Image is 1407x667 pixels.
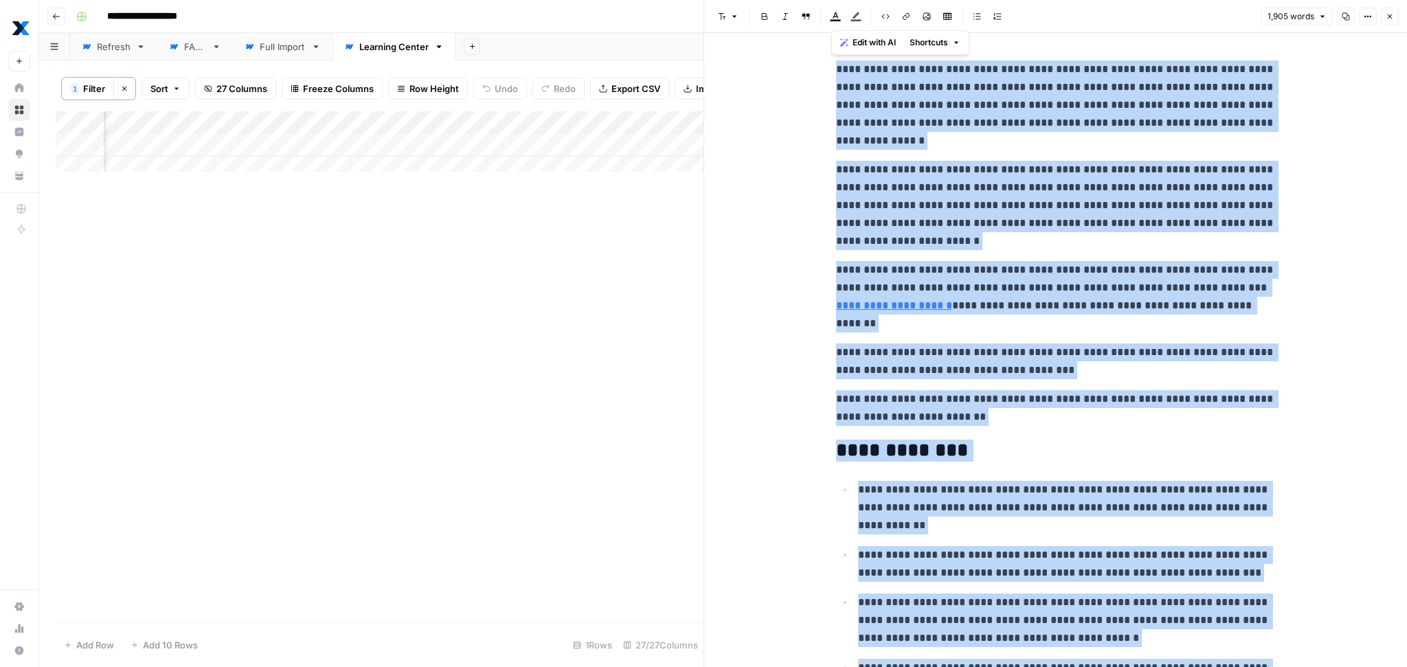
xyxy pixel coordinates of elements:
div: Learning Center [359,40,429,54]
a: Insights [8,121,30,143]
button: Redo [532,78,585,100]
button: Add 10 Rows [122,634,206,656]
button: Sort [142,78,190,100]
span: Sort [150,82,168,95]
button: Row Height [388,78,468,100]
button: 1,905 words [1261,8,1333,25]
div: 27/27 Columns [618,634,703,656]
span: 1 [73,83,77,94]
span: Import CSV [696,82,745,95]
span: Add 10 Rows [143,638,198,652]
button: Import CSV [675,78,754,100]
button: 27 Columns [195,78,276,100]
a: Refresh [70,33,157,60]
span: Add Row [76,638,114,652]
a: Learning Center [333,33,455,60]
span: Export CSV [611,82,660,95]
a: Settings [8,596,30,618]
div: Refresh [97,40,131,54]
img: MaintainX Logo [8,16,33,41]
span: 27 Columns [216,82,267,95]
button: Export CSV [590,78,669,100]
a: Usage [8,618,30,640]
span: Undo [495,82,518,95]
button: Add Row [56,634,122,656]
button: Workspace: MaintainX [8,11,30,45]
span: Freeze Columns [303,82,374,95]
span: Redo [554,82,576,95]
button: Shortcuts [904,34,966,52]
div: Full Import [260,40,306,54]
a: Home [8,77,30,99]
div: 1 [71,83,79,94]
button: Undo [473,78,527,100]
a: Opportunities [8,143,30,165]
span: Shortcuts [910,36,948,49]
a: Browse [8,99,30,121]
button: 1Filter [62,78,113,100]
a: FAQs [157,33,233,60]
div: 1 Rows [567,634,618,656]
button: Help + Support [8,640,30,662]
span: 1,905 words [1268,10,1314,23]
button: Freeze Columns [282,78,383,100]
div: FAQs [184,40,206,54]
span: Edit with AI [853,36,896,49]
a: Your Data [8,165,30,187]
a: Full Import [233,33,333,60]
span: Row Height [409,82,459,95]
span: Filter [83,82,105,95]
button: Edit with AI [835,34,901,52]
